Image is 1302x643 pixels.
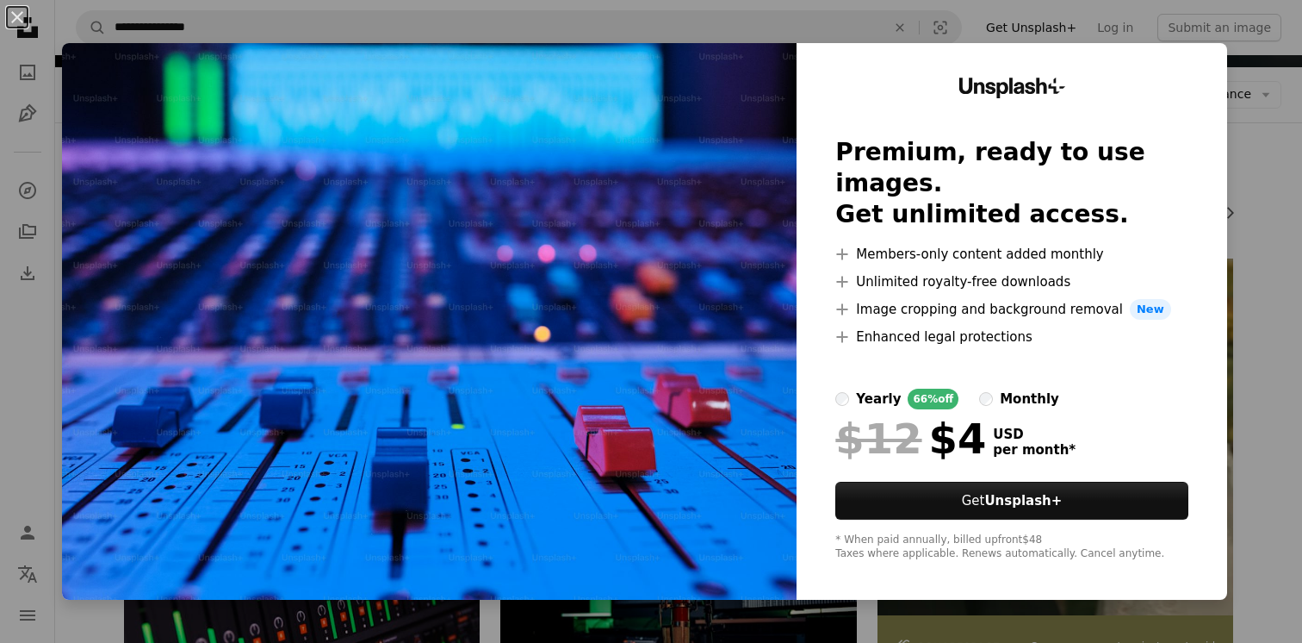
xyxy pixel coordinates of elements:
li: Unlimited royalty-free downloads [835,272,1187,292]
input: yearly66%off [835,392,849,406]
h2: Premium, ready to use images. Get unlimited access. [835,137,1187,230]
div: $4 [835,416,986,461]
div: monthly [1000,389,1059,409]
span: $12 [835,416,921,461]
li: Enhanced legal protections [835,327,1187,347]
div: 66% off [908,389,958,409]
span: per month * [993,442,1076,458]
div: yearly [856,389,901,409]
strong: Unsplash+ [984,493,1062,509]
li: Members-only content added monthly [835,244,1187,265]
div: * When paid annually, billed upfront $48 Taxes where applicable. Renews automatically. Cancel any... [835,534,1187,561]
span: USD [993,427,1076,442]
li: Image cropping and background removal [835,299,1187,320]
span: New [1130,299,1171,320]
button: GetUnsplash+ [835,482,1187,520]
input: monthly [979,392,993,406]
